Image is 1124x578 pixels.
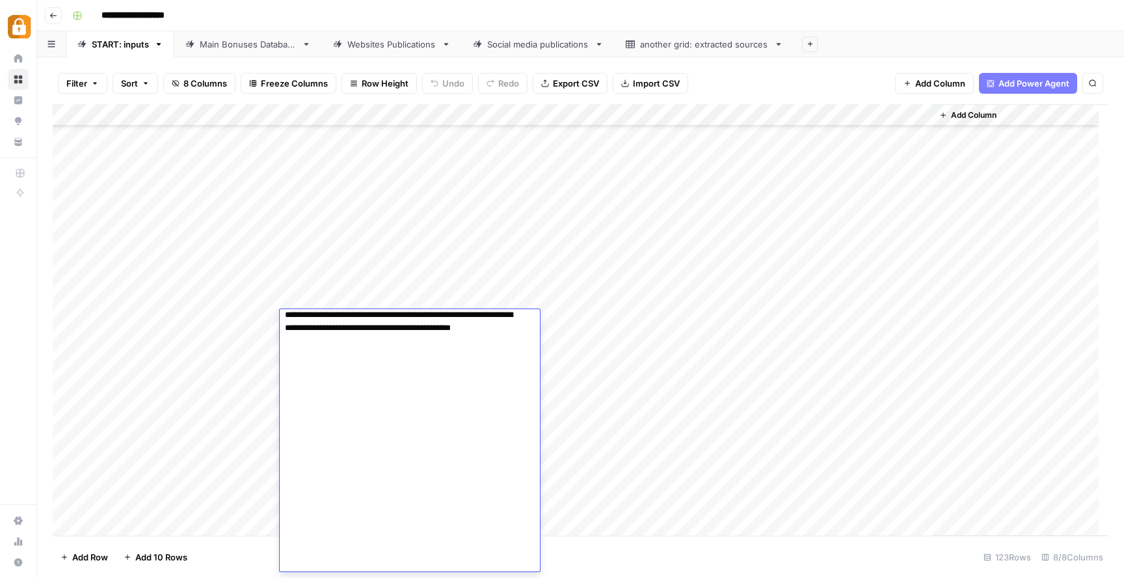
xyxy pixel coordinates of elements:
a: Websites Publications [322,31,462,57]
a: Social media publications [462,31,615,57]
button: Row Height [341,73,417,94]
button: Freeze Columns [241,73,336,94]
button: Undo [422,73,473,94]
div: another grid: extracted sources [640,38,769,51]
button: Add 10 Rows [116,547,195,568]
a: Insights [8,90,29,111]
button: Import CSV [613,73,688,94]
button: Add Row [53,547,116,568]
button: 8 Columns [163,73,235,94]
span: Row Height [362,77,408,90]
a: Browse [8,69,29,90]
a: Home [8,48,29,69]
span: 8 Columns [183,77,227,90]
div: START: inputs [92,38,149,51]
a: Settings [8,510,29,531]
span: Add Column [915,77,965,90]
span: Import CSV [633,77,680,90]
span: Redo [498,77,519,90]
div: 8/8 Columns [1036,547,1108,568]
a: Usage [8,531,29,552]
a: Your Data [8,131,29,152]
button: Help + Support [8,552,29,573]
div: Social media publications [487,38,589,51]
a: another grid: extracted sources [615,31,794,57]
span: Add 10 Rows [135,551,187,564]
span: Export CSV [553,77,599,90]
span: Filter [66,77,87,90]
button: Workspace: Adzz [8,10,29,43]
img: Adzz Logo [8,15,31,38]
button: Export CSV [533,73,608,94]
button: Add Power Agent [979,73,1077,94]
span: Add Power Agent [998,77,1069,90]
button: Add Column [895,73,974,94]
div: 123 Rows [978,547,1036,568]
span: Undo [442,77,464,90]
div: Main Bonuses Database [200,38,297,51]
a: Main Bonuses Database [174,31,322,57]
div: Websites Publications [347,38,436,51]
span: Sort [121,77,138,90]
a: START: inputs [66,31,174,57]
span: Freeze Columns [261,77,328,90]
span: Add Column [951,109,997,121]
button: Filter [58,73,107,94]
a: Opportunities [8,111,29,131]
button: Redo [478,73,528,94]
button: Sort [113,73,158,94]
span: Add Row [72,551,108,564]
button: Add Column [934,107,1002,124]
